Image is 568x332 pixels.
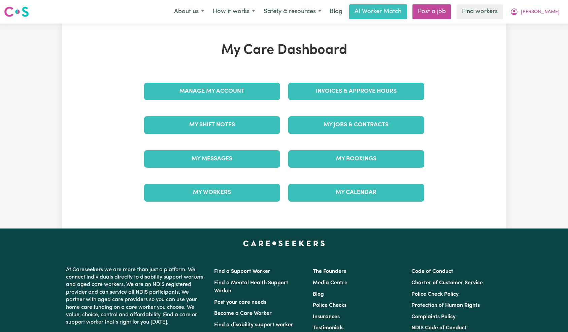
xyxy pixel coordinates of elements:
p: At Careseekers we are more than just a platform. We connect individuals directly to disability su... [66,263,206,329]
a: Find workers [457,4,503,19]
a: Find a Support Worker [214,269,270,274]
a: NDIS Code of Conduct [411,325,467,331]
a: Police Check Policy [411,292,459,297]
a: My Shift Notes [144,116,280,134]
a: Careseekers home page [243,241,325,246]
a: Police Checks [313,303,346,308]
img: Careseekers logo [4,6,29,18]
a: Insurances [313,314,340,320]
a: Post a job [412,4,451,19]
a: Find a Mental Health Support Worker [214,280,288,294]
a: Media Centre [313,280,347,286]
button: Safety & resources [259,5,326,19]
a: The Founders [313,269,346,274]
a: Testimonials [313,325,343,331]
button: About us [170,5,208,19]
a: Blog [313,292,324,297]
a: Become a Care Worker [214,311,272,316]
span: [PERSON_NAME] [521,8,560,16]
a: Blog [326,4,346,19]
a: Post your care needs [214,300,266,305]
a: My Messages [144,150,280,168]
h1: My Care Dashboard [140,42,428,58]
a: Code of Conduct [411,269,453,274]
iframe: Button to launch messaging window [541,305,563,327]
a: Complaints Policy [411,314,456,320]
a: Invoices & Approve Hours [288,83,424,100]
a: My Bookings [288,150,424,168]
a: Protection of Human Rights [411,303,480,308]
button: My Account [506,5,564,19]
a: Charter of Customer Service [411,280,483,286]
a: My Jobs & Contracts [288,116,424,134]
a: My Workers [144,184,280,201]
a: Manage My Account [144,83,280,100]
a: Find a disability support worker [214,322,293,328]
a: AI Worker Match [349,4,407,19]
a: My Calendar [288,184,424,201]
a: Careseekers logo [4,4,29,19]
button: How it works [208,5,259,19]
iframe: Close message [505,289,519,302]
